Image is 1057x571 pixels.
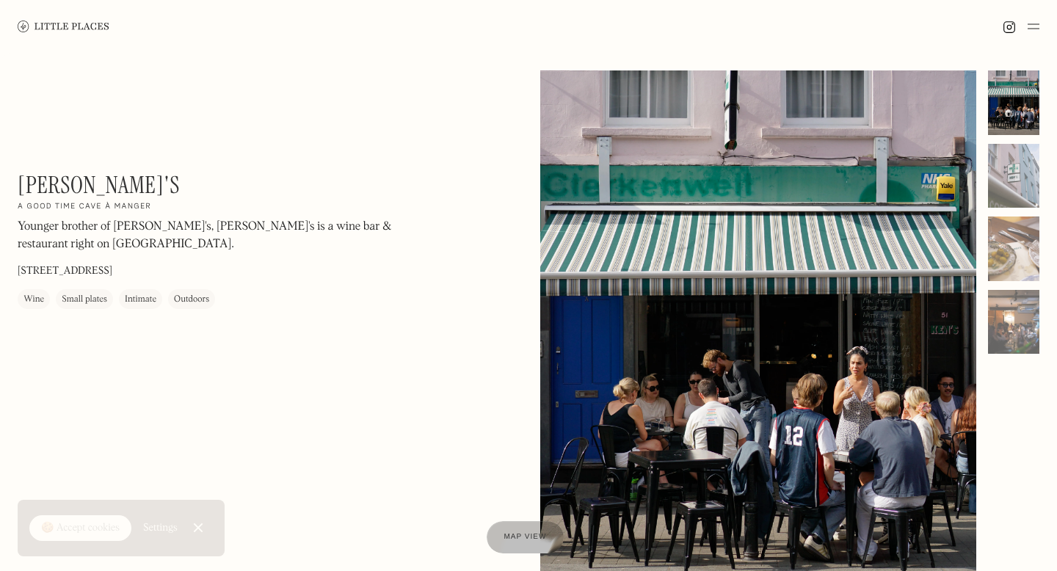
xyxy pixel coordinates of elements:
div: Wine [23,293,44,308]
p: [STREET_ADDRESS] [18,264,112,280]
div: 🍪 Accept cookies [41,521,120,536]
h1: [PERSON_NAME]'s [18,171,180,199]
a: Settings [143,512,178,545]
div: Outdoors [174,293,209,308]
p: Younger brother of [PERSON_NAME]'s, [PERSON_NAME]'s is a wine bar & restaurant right on [GEOGRAPH... [18,219,414,254]
div: Close Cookie Popup [197,528,198,528]
div: Settings [143,523,178,533]
div: Small plates [62,293,107,308]
span: Map view [504,533,547,541]
a: Map view [487,521,564,553]
a: 🍪 Accept cookies [29,515,131,542]
a: Close Cookie Popup [184,513,213,542]
div: Intimate [125,293,156,308]
h2: A good time cave à manger [18,203,151,213]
